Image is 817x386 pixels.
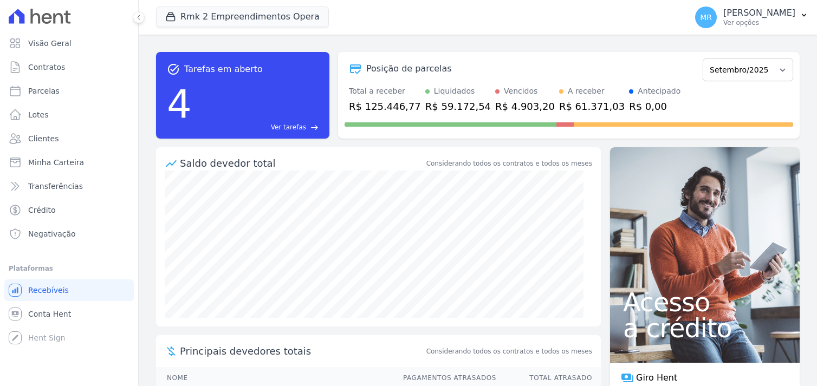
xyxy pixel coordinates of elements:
span: Contratos [28,62,65,73]
span: Lotes [28,109,49,120]
div: Liquidados [434,86,475,97]
a: Negativação [4,223,134,245]
span: Recebíveis [28,285,69,296]
a: Visão Geral [4,32,134,54]
span: Giro Hent [636,371,677,384]
span: Crédito [28,205,56,215]
span: Principais devedores totais [180,344,424,358]
a: Clientes [4,128,134,149]
span: Tarefas em aberto [184,63,263,76]
div: Total a receber [349,86,421,97]
span: a crédito [623,315,787,341]
span: Clientes [28,133,59,144]
span: Acesso [623,289,787,315]
p: Ver opções [723,18,795,27]
div: A receber [568,86,605,97]
div: R$ 59.172,54 [425,99,491,114]
span: Negativação [28,228,76,239]
div: 4 [167,76,192,132]
span: Parcelas [28,86,60,96]
div: R$ 4.903,20 [495,99,555,114]
span: Considerando todos os contratos e todos os meses [426,346,592,356]
div: R$ 125.446,77 [349,99,421,114]
div: Antecipado [638,86,680,97]
a: Crédito [4,199,134,221]
a: Minha Carteira [4,152,134,173]
span: task_alt [167,63,180,76]
div: Considerando todos os contratos e todos os meses [426,159,592,168]
div: Saldo devedor total [180,156,424,171]
span: Minha Carteira [28,157,84,168]
a: Conta Hent [4,303,134,325]
div: R$ 0,00 [629,99,680,114]
div: Plataformas [9,262,129,275]
a: Recebíveis [4,279,134,301]
div: Vencidos [504,86,537,97]
span: Ver tarefas [271,122,306,132]
span: MR [700,14,712,21]
p: [PERSON_NAME] [723,8,795,18]
a: Contratos [4,56,134,78]
button: Rmk 2 Empreendimentos Opera [156,6,329,27]
div: Posição de parcelas [366,62,452,75]
span: Conta Hent [28,309,71,319]
a: Transferências [4,175,134,197]
a: Ver tarefas east [196,122,319,132]
a: Lotes [4,104,134,126]
a: Parcelas [4,80,134,102]
span: Visão Geral [28,38,72,49]
span: east [310,123,319,132]
button: MR [PERSON_NAME] Ver opções [686,2,817,32]
div: R$ 61.371,03 [559,99,625,114]
span: Transferências [28,181,83,192]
